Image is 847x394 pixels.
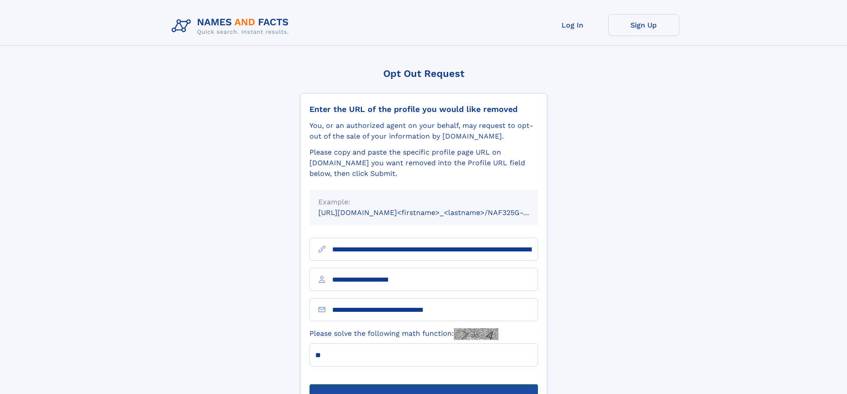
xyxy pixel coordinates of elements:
[608,14,679,36] a: Sign Up
[309,120,538,142] div: You, or an authorized agent on your behalf, may request to opt-out of the sale of your informatio...
[168,14,296,38] img: Logo Names and Facts
[318,208,555,217] small: [URL][DOMAIN_NAME]<firstname>_<lastname>/NAF325G-xxxxxxxx
[309,328,498,340] label: Please solve the following math function:
[309,104,538,114] div: Enter the URL of the profile you would like removed
[300,68,547,79] div: Opt Out Request
[318,197,529,207] div: Example:
[537,14,608,36] a: Log In
[309,147,538,179] div: Please copy and paste the specific profile page URL on [DOMAIN_NAME] you want removed into the Pr...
